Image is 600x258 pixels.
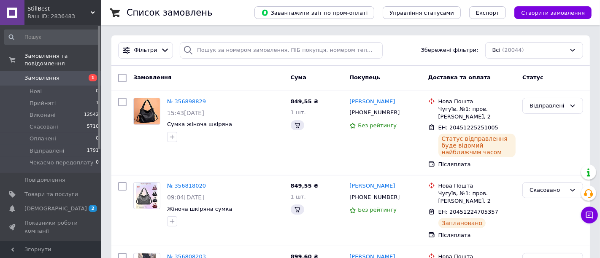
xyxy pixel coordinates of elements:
[89,74,97,81] span: 1
[358,122,397,129] span: Без рейтингу
[167,206,232,212] a: Жіноча шкіряна сумка
[438,182,516,190] div: Нова Пошта
[438,231,516,239] div: Післяплата
[291,74,306,81] span: Cума
[421,46,478,54] span: Збережені фільтри:
[167,98,206,105] a: № 356898829
[521,10,585,16] span: Створити замовлення
[502,47,524,53] span: (20044)
[358,207,397,213] span: Без рейтингу
[438,190,516,205] div: Чугуїв, №1: пров. [PERSON_NAME], 2
[136,183,157,209] img: Фото товару
[30,159,94,167] span: Чекаємо передоплату
[291,98,319,105] span: 849,55 ₴
[438,98,516,105] div: Нова Пошта
[506,9,592,16] a: Створити замовлення
[530,186,566,195] div: Скасовано
[167,110,204,116] span: 15:43[DATE]
[134,98,160,124] img: Фото товару
[133,74,171,81] span: Замовлення
[438,105,516,121] div: Чугуїв, №1: пров. [PERSON_NAME], 2
[133,182,160,209] a: Фото товару
[24,205,87,212] span: [DEMOGRAPHIC_DATA]
[4,30,100,45] input: Пошук
[96,88,99,95] span: 0
[522,74,543,81] span: Статус
[254,6,374,19] button: Завантажити звіт по пром-оплаті
[167,183,206,189] a: № 356818020
[167,194,204,201] span: 09:04[DATE]
[349,74,380,81] span: Покупець
[261,9,368,16] span: Завантажити звіт по пром-оплаті
[24,176,65,184] span: Повідомлення
[96,99,99,107] span: 1
[438,218,486,228] div: Заплановано
[492,46,501,54] span: Всі
[96,159,99,167] span: 0
[127,8,212,18] h1: Список замовлень
[349,194,400,200] span: [PHONE_NUMBER]
[24,74,59,82] span: Замовлення
[87,123,99,131] span: 5710
[30,123,58,131] span: Скасовані
[133,98,160,125] a: Фото товару
[291,109,306,116] span: 1 шт.
[438,161,516,168] div: Післяплата
[24,52,101,67] span: Замовлення та повідомлення
[167,121,232,127] a: Сумка жіноча шкіряна
[349,109,400,116] span: [PHONE_NUMBER]
[530,102,566,110] div: Відправлені
[349,98,395,106] a: [PERSON_NAME]
[30,88,42,95] span: Нові
[84,111,99,119] span: 12542
[349,182,395,190] a: [PERSON_NAME]
[383,6,461,19] button: Управління статусами
[24,191,78,198] span: Товари та послуги
[389,10,454,16] span: Управління статусами
[428,74,491,81] span: Доставка та оплата
[514,6,592,19] button: Створити замовлення
[134,46,157,54] span: Фільтри
[30,135,56,142] span: Оплачені
[27,5,91,13] span: StillBest
[27,13,101,20] div: Ваш ID: 2836483
[291,193,306,200] span: 1 шт.
[89,205,97,212] span: 2
[291,183,319,189] span: 849,55 ₴
[180,42,383,59] input: Пошук за номером замовлення, ПІБ покупця, номером телефону, Email, номером накладної
[581,207,598,223] button: Чат з покупцем
[438,209,498,215] span: ЕН: 20451224705357
[30,99,56,107] span: Прийняті
[476,10,500,16] span: Експорт
[438,124,498,131] span: ЕН: 20451225251005
[87,147,99,155] span: 1791
[24,219,78,234] span: Показники роботи компанії
[96,135,99,142] span: 0
[30,111,56,119] span: Виконані
[469,6,506,19] button: Експорт
[438,134,516,157] div: Статус відправлення буде відомий найближчим часом
[30,147,64,155] span: Відправлені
